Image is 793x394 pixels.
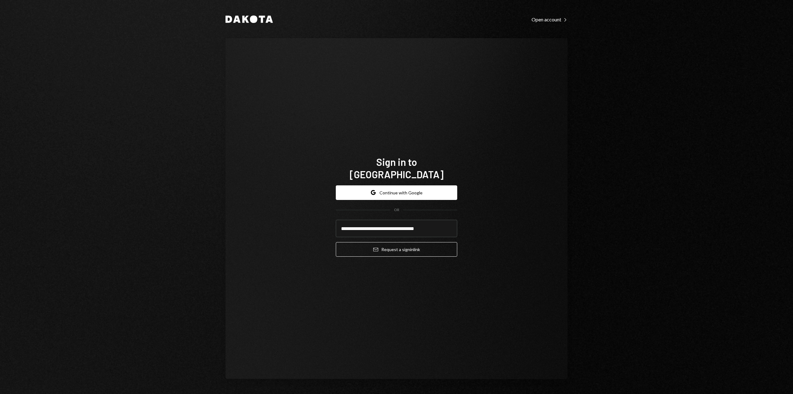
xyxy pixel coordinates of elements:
[336,156,457,180] h1: Sign in to [GEOGRAPHIC_DATA]
[532,16,567,23] a: Open account
[336,185,457,200] button: Continue with Google
[336,242,457,257] button: Request a signinlink
[394,207,399,213] div: OR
